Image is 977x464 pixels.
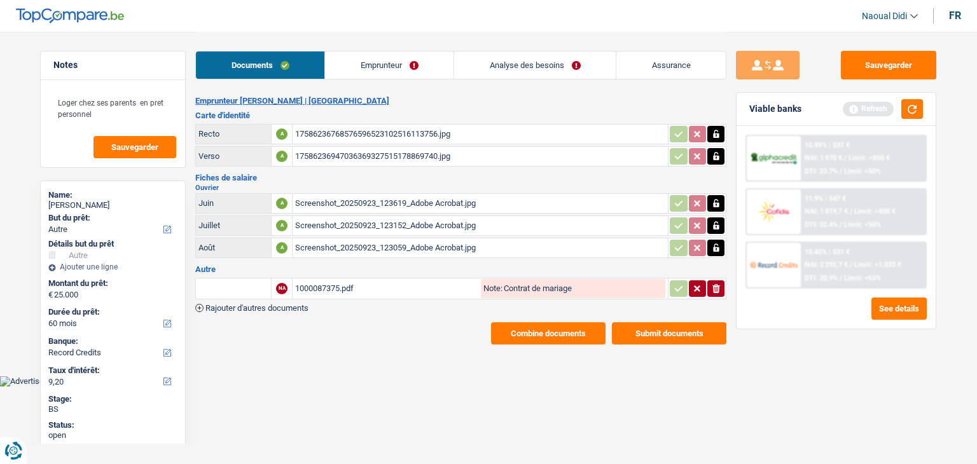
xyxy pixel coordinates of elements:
[276,283,288,294] div: NA
[295,238,665,257] div: Screenshot_20250923_123059_Adobe Acrobat.jpg
[48,336,175,346] label: Banque:
[840,221,842,229] span: /
[48,404,177,414] div: BS
[481,284,502,292] label: Note:
[750,253,797,276] img: Record Credits
[750,200,797,223] img: Cofidis
[844,274,881,282] span: Limit: <65%
[844,167,881,175] span: Limit: <50%
[48,307,175,317] label: Durée du prêt:
[871,297,927,320] button: See details
[48,430,177,440] div: open
[195,184,726,191] h2: Ouvrier
[805,221,838,229] span: DTI: 32.4%
[491,322,606,345] button: Combine documents
[195,265,726,273] h3: Autre
[195,111,726,119] h3: Carte d'identité
[844,221,881,229] span: Limit: <50%
[805,274,838,282] span: DTI: 20.9%
[198,243,268,252] div: Août
[198,129,268,139] div: Recto
[749,104,801,114] div: Viable banks
[850,261,852,269] span: /
[48,263,177,271] div: Ajouter une ligne
[48,213,175,223] label: But du prêt:
[750,151,797,166] img: AlphaCredit
[844,154,847,162] span: /
[198,221,268,230] div: Juillet
[195,96,726,106] h2: Emprunteur [PERSON_NAME] | [GEOGRAPHIC_DATA]
[48,394,177,404] div: Stage:
[295,125,665,144] div: 17586236768576596523102516113756.jpg
[805,261,848,269] span: NAI: 2 292,7 €
[276,198,288,209] div: A
[111,143,158,151] span: Sauvegarder
[48,200,177,210] div: [PERSON_NAME]
[616,51,726,79] a: Assurance
[94,136,176,158] button: Sauvegarder
[805,194,846,203] div: 11.9% | 547 €
[53,60,172,71] h5: Notes
[854,207,896,215] span: Limit: >800 €
[205,304,308,312] span: Rajouter d'autres documents
[454,51,616,79] a: Analyse des besoins
[850,207,852,215] span: /
[854,261,901,269] span: Limit: >1.033 €
[295,194,665,213] div: Screenshot_20250923_123619_Adobe Acrobat.jpg
[852,6,918,27] a: Naoual Didi
[16,8,124,24] img: TopCompare Logo
[849,154,890,162] span: Limit: >850 €
[48,365,175,376] label: Taux d'intérêt:
[840,167,842,175] span: /
[48,290,53,300] span: €
[48,239,177,249] div: Détails but du prêt
[862,11,907,22] span: Naoual Didi
[276,128,288,140] div: A
[195,304,308,312] button: Rajouter d'autres documents
[840,274,842,282] span: /
[198,198,268,208] div: Juin
[48,190,177,200] div: Name:
[276,220,288,231] div: A
[805,207,848,215] span: NAI: 1 819,7 €
[805,167,838,175] span: DTI: 23.7%
[805,248,850,256] div: 10.45% | 531 €
[805,141,850,149] div: 10.99% | 537 €
[48,278,175,289] label: Montant du prêt:
[841,51,936,79] button: Sauvegarder
[198,151,268,161] div: Verso
[295,216,665,235] div: Screenshot_20250923_123152_Adobe Acrobat.jpg
[196,51,324,79] a: Documents
[195,174,726,182] h3: Fiches de salaire
[276,242,288,254] div: A
[949,10,961,22] div: fr
[276,151,288,162] div: A
[295,147,665,166] div: 17586236947036369327515178869740.jpg
[805,154,842,162] span: NAI: 1 970 €
[48,420,177,430] div: Status:
[843,102,894,116] div: Refresh
[325,51,454,79] a: Emprunteur
[612,322,726,345] button: Submit documents
[295,279,478,298] div: 1000087375.pdf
